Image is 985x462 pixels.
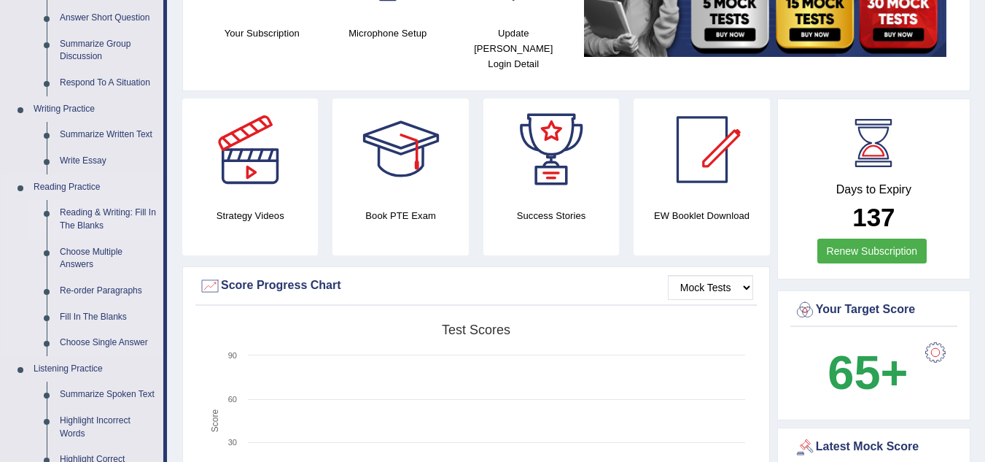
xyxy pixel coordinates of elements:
a: Reading Practice [27,174,163,201]
a: Choose Multiple Answers [53,239,163,278]
div: Your Target Score [794,299,954,321]
h4: Update [PERSON_NAME] Login Detail [458,26,569,72]
a: Reading & Writing: Fill In The Blanks [53,200,163,239]
tspan: Test scores [442,323,510,337]
h4: EW Booklet Download [634,208,769,223]
text: 60 [228,395,237,404]
a: Fill In The Blanks [53,304,163,331]
a: Answer Short Question [53,5,163,31]
a: Highlight Incorrect Words [53,408,163,447]
a: Summarize Group Discussion [53,31,163,70]
h4: Strategy Videos [182,208,318,223]
h4: Book PTE Exam [332,208,468,223]
a: Renew Subscription [817,239,927,263]
a: Listening Practice [27,356,163,382]
a: Writing Practice [27,96,163,123]
b: 137 [852,203,895,231]
h4: Success Stories [483,208,619,223]
h4: Microphone Setup [332,26,444,41]
tspan: Score [210,409,220,433]
text: 90 [228,351,237,360]
a: Summarize Spoken Text [53,382,163,408]
a: Summarize Written Text [53,122,163,148]
b: 65+ [828,346,908,399]
h4: Days to Expiry [794,183,954,196]
text: 30 [228,438,237,447]
a: Choose Single Answer [53,330,163,356]
a: Re-order Paragraphs [53,278,163,304]
div: Score Progress Chart [199,275,753,297]
h4: Your Subscription [206,26,318,41]
div: Latest Mock Score [794,436,954,458]
a: Write Essay [53,148,163,174]
a: Respond To A Situation [53,70,163,96]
